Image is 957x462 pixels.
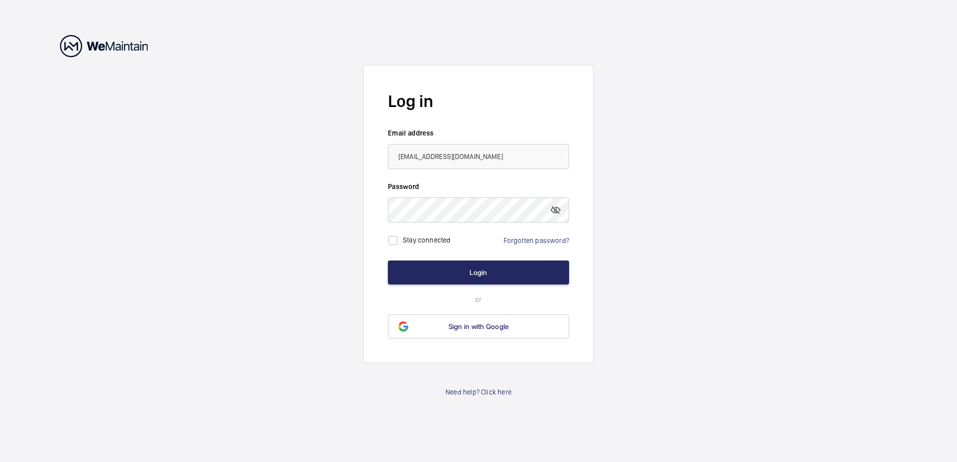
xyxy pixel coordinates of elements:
[388,260,569,284] button: Login
[448,322,509,330] span: Sign in with Google
[504,236,569,244] a: Forgotten password?
[388,181,569,191] label: Password
[388,128,569,138] label: Email address
[388,294,569,304] p: or
[388,144,569,169] input: Your email address
[388,89,569,113] h2: Log in
[445,387,512,397] a: Need help? Click here
[403,236,451,244] label: Stay connected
